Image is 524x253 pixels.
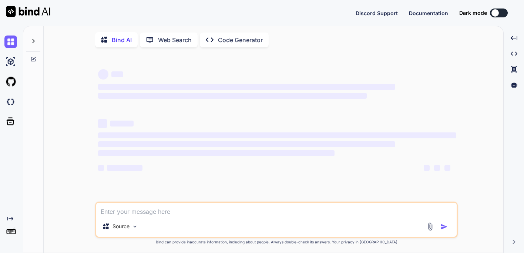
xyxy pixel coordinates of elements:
img: Pick Models [132,223,138,230]
span: ‌ [110,121,134,127]
p: Code Generator [218,36,263,44]
span: ‌ [98,119,107,128]
span: ‌ [424,165,430,171]
p: Web Search [158,36,192,44]
img: attachment [426,222,434,231]
img: darkCloudIdeIcon [4,95,17,108]
button: Documentation [409,9,448,17]
img: Bind AI [6,6,50,17]
span: ‌ [98,150,335,156]
span: ‌ [98,165,104,171]
span: Dark mode [459,9,487,17]
span: Discord Support [356,10,398,16]
img: icon [440,223,448,230]
span: ‌ [98,132,456,138]
span: ‌ [107,165,142,171]
span: ‌ [98,84,395,90]
span: ‌ [444,165,450,171]
span: ‌ [98,93,367,99]
p: Bind AI [112,36,132,44]
img: ai-studio [4,55,17,68]
p: Source [112,223,130,230]
span: ‌ [98,69,108,80]
button: Discord Support [356,9,398,17]
span: ‌ [434,165,440,171]
p: Bind can provide inaccurate information, including about people. Always double-check its answers.... [95,239,458,245]
img: githubLight [4,75,17,88]
span: ‌ [111,71,123,77]
span: ‌ [98,141,395,147]
span: Documentation [409,10,448,16]
img: chat [4,36,17,48]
